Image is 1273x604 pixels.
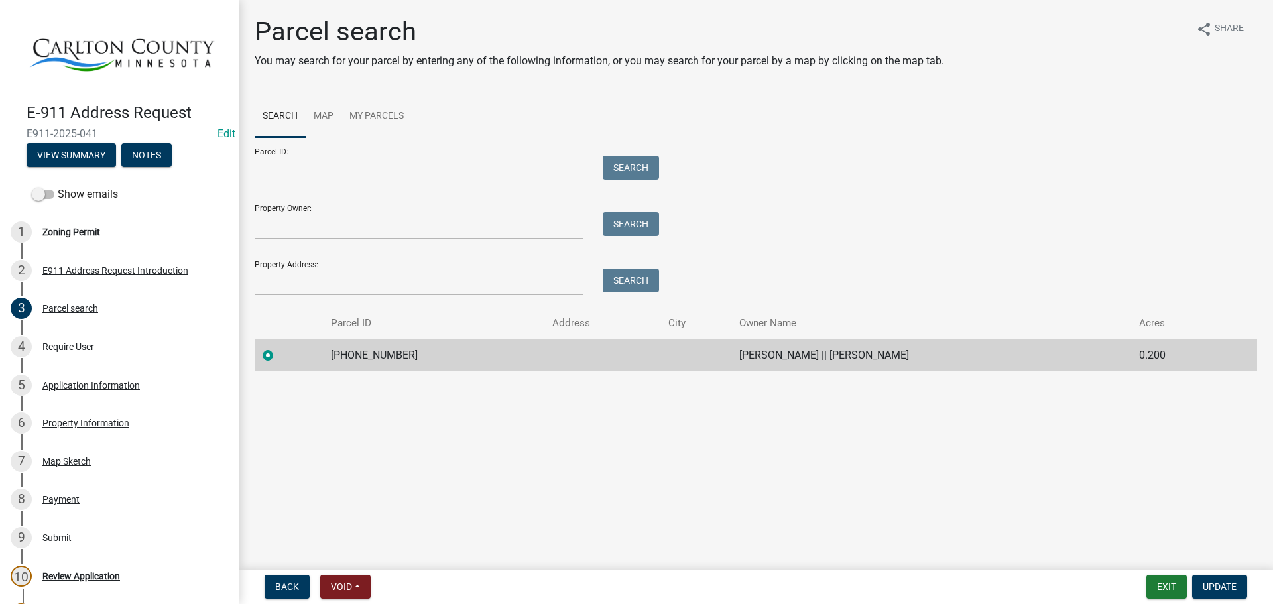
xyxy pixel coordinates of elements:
[11,336,32,357] div: 4
[255,16,944,48] h1: Parcel search
[603,269,659,292] button: Search
[323,308,544,339] th: Parcel ID
[121,151,172,162] wm-modal-confirm: Notes
[11,527,32,548] div: 9
[11,298,32,319] div: 3
[1185,16,1254,42] button: shareShare
[660,308,732,339] th: City
[1131,339,1223,371] td: 0.200
[32,186,118,202] label: Show emails
[27,14,217,90] img: Carlton County, Minnesota
[306,95,341,138] a: Map
[331,581,352,592] span: Void
[731,339,1131,371] td: [PERSON_NAME] || [PERSON_NAME]
[42,381,140,390] div: Application Information
[42,342,94,351] div: Require User
[255,95,306,138] a: Search
[217,127,235,140] wm-modal-confirm: Edit Application Number
[11,221,32,243] div: 1
[11,489,32,510] div: 8
[11,260,32,281] div: 2
[1131,308,1223,339] th: Acres
[42,266,188,275] div: E911 Address Request Introduction
[11,451,32,472] div: 7
[27,151,116,162] wm-modal-confirm: Summary
[1203,581,1237,592] span: Update
[1196,21,1212,37] i: share
[42,495,80,504] div: Payment
[27,103,228,123] h4: E-911 Address Request
[544,308,660,339] th: Address
[11,566,32,587] div: 10
[341,95,412,138] a: My Parcels
[1215,21,1244,37] span: Share
[731,308,1131,339] th: Owner Name
[27,127,212,140] span: E911-2025-041
[42,533,72,542] div: Submit
[121,143,172,167] button: Notes
[42,418,129,428] div: Property Information
[255,53,944,69] p: You may search for your parcel by entering any of the following information, or you may search fo...
[603,156,659,180] button: Search
[42,457,91,466] div: Map Sketch
[275,581,299,592] span: Back
[11,412,32,434] div: 6
[1192,575,1247,599] button: Update
[217,127,235,140] a: Edit
[323,339,544,371] td: [PHONE_NUMBER]
[42,227,100,237] div: Zoning Permit
[265,575,310,599] button: Back
[320,575,371,599] button: Void
[11,375,32,396] div: 5
[42,572,120,581] div: Review Application
[1146,575,1187,599] button: Exit
[27,143,116,167] button: View Summary
[603,212,659,236] button: Search
[42,304,98,313] div: Parcel search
